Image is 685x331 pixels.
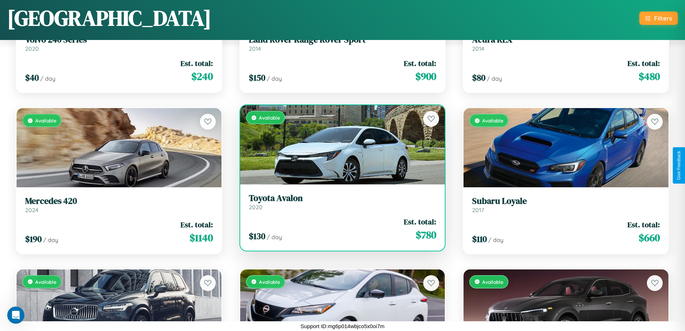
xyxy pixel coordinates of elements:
h3: Volvo 240 Series [25,35,213,45]
span: Est. total: [404,58,436,68]
h3: Mercedes 420 [25,196,213,206]
span: $ 190 [25,233,42,245]
span: 2017 [472,206,484,214]
span: / day [267,233,282,241]
span: / day [267,75,282,82]
h1: [GEOGRAPHIC_DATA] [7,3,211,33]
span: Est. total: [181,219,213,230]
a: Acura RLX2014 [472,35,660,52]
span: / day [40,75,55,82]
span: Est. total: [404,216,436,227]
div: Filters [654,14,672,22]
div: Give Feedback [676,151,681,180]
span: $ 110 [472,233,487,245]
span: 2024 [25,206,38,214]
span: Available [482,279,503,285]
span: $ 480 [639,69,660,84]
span: $ 780 [416,228,436,242]
h3: Toyota Avalon [249,193,437,203]
button: Filters [639,12,678,25]
span: Available [259,115,280,121]
span: Available [482,117,503,124]
a: Subaru Loyale2017 [472,196,660,214]
span: Available [35,279,56,285]
span: Available [259,279,280,285]
a: Mercedes 4202024 [25,196,213,214]
span: $ 40 [25,72,39,84]
span: $ 240 [191,69,213,84]
p: Support ID: mg6p014wbjco5x0oi7m [301,321,384,331]
h3: Acura RLX [472,35,660,45]
iframe: Intercom live chat [7,307,24,324]
span: / day [487,75,502,82]
span: 2014 [472,45,484,52]
h3: Land Rover Range Rover Sport [249,35,437,45]
a: Toyota Avalon2020 [249,193,437,211]
span: Available [35,117,56,124]
a: Volvo 240 Series2020 [25,35,213,52]
span: $ 150 [249,72,265,84]
span: / day [488,236,503,243]
span: $ 80 [472,72,485,84]
span: Est. total: [627,58,660,68]
span: $ 1140 [189,231,213,245]
span: 2020 [249,203,262,211]
h3: Subaru Loyale [472,196,660,206]
span: 2014 [249,45,261,52]
span: $ 900 [415,69,436,84]
a: Land Rover Range Rover Sport2014 [249,35,437,52]
span: / day [43,236,58,243]
span: $ 660 [639,231,660,245]
span: Est. total: [627,219,660,230]
span: $ 130 [249,230,265,242]
span: Est. total: [181,58,213,68]
span: 2020 [25,45,39,52]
